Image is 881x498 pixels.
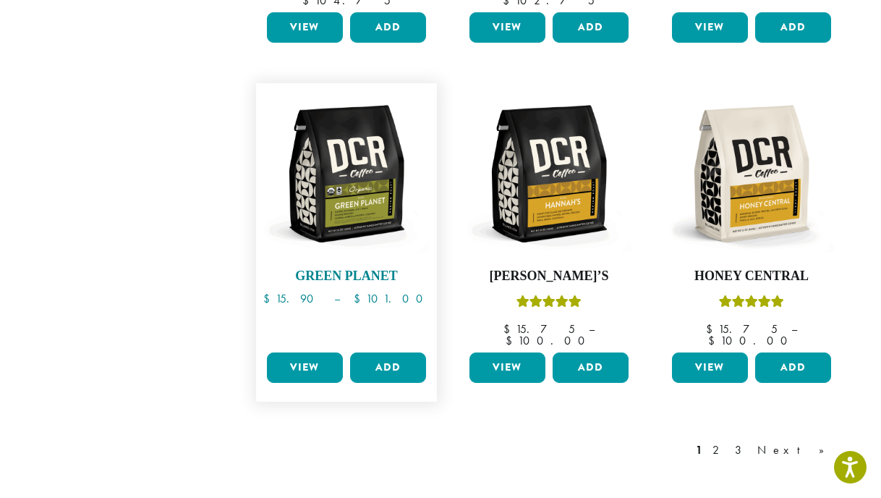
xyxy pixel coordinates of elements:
[732,442,750,459] a: 3
[706,321,718,337] span: $
[506,333,592,348] bdi: 100.00
[267,353,343,383] a: View
[354,291,366,306] span: $
[553,12,629,43] button: Add
[503,321,516,337] span: $
[668,90,835,347] a: Honey CentralRated 5.00 out of 5
[354,291,430,306] bdi: 101.00
[516,293,582,315] div: Rated 5.00 out of 5
[668,269,835,284] h4: Honey Central
[350,12,426,43] button: Add
[350,353,426,383] button: Add
[672,12,748,43] a: View
[708,333,794,348] bdi: 100.00
[668,90,835,257] img: DCR-12oz-Honey-Central-Stock-scaled.png
[263,291,276,306] span: $
[693,442,705,459] a: 1
[553,353,629,383] button: Add
[791,321,797,337] span: –
[708,333,720,348] span: $
[710,442,728,459] a: 2
[263,269,430,284] h4: Green Planet
[466,90,632,347] a: [PERSON_NAME]’sRated 5.00 out of 5
[469,12,545,43] a: View
[466,269,632,284] h4: [PERSON_NAME]’s
[263,90,430,347] a: Green Planet
[672,353,748,383] a: View
[466,90,632,257] img: DCR-12oz-Hannahs-Stock-scaled.png
[755,12,831,43] button: Add
[263,90,430,257] img: DCR-12oz-FTO-Green-Planet-Stock-scaled.png
[469,353,545,383] a: View
[334,291,340,306] span: –
[754,442,838,459] a: Next »
[589,321,595,337] span: –
[503,321,575,337] bdi: 15.75
[263,291,320,306] bdi: 15.90
[755,353,831,383] button: Add
[267,12,343,43] a: View
[506,333,518,348] span: $
[719,293,784,315] div: Rated 5.00 out of 5
[706,321,778,337] bdi: 15.75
